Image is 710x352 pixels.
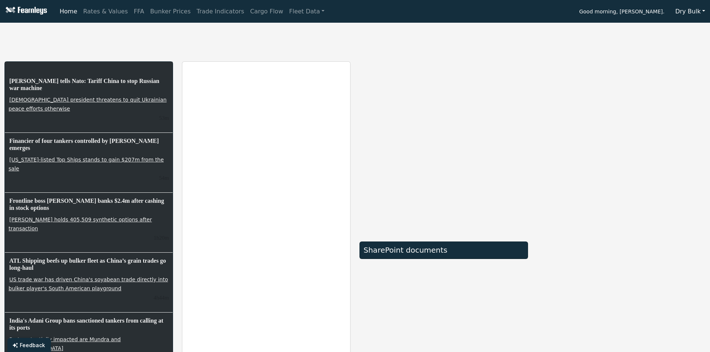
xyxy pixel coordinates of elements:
[537,61,706,143] iframe: mini symbol-overview TradingView widget
[9,316,169,332] h6: India's Adani Group bans sanctioned tankers from calling at its ports
[147,4,194,19] a: Bunker Prices
[159,115,169,121] small: 15/09/2025, 08:27:48
[9,156,164,172] a: [US_STATE]-listed Top Ships stands to gain $207m from the sale
[9,216,152,232] a: [PERSON_NAME] holds 405,509 synthetic options after transaction
[579,6,664,19] span: Good morning, [PERSON_NAME].
[9,77,169,92] h6: [PERSON_NAME] tells Nato: Tariff China to stop Russian war machine
[537,240,706,322] iframe: mini symbol-overview TradingView widget
[247,4,286,19] a: Cargo Flow
[4,26,706,52] iframe: tickers TradingView widget
[154,235,169,241] small: 15/09/2025, 08:00:12
[57,4,80,19] a: Home
[159,175,169,181] small: 15/09/2025, 08:26:30
[9,336,121,352] a: Ports potentially impacted are Mundra and [GEOGRAPHIC_DATA]
[9,96,167,112] a: [DEMOGRAPHIC_DATA] president threatens to quit Ukrainian peace efforts otherwise
[286,4,327,19] a: Fleet Data
[154,295,169,301] small: 15/09/2025, 05:36:00
[537,151,706,233] iframe: mini symbol-overview TradingView widget
[4,7,47,16] img: Fearnleys Logo
[80,4,131,19] a: Rates & Values
[671,4,710,19] button: Dry Bulk
[9,256,169,272] h6: ATL Shipping beefs up bulker fleet as China’s grain trades go long-haul
[9,276,168,292] a: US trade war has driven China's soyabean trade directly into bulker player's South American playg...
[194,4,247,19] a: Trade Indicators
[9,196,169,212] h6: Frontline boss [PERSON_NAME] banks $2.4m after cashing in stock options
[359,61,528,233] iframe: market overview TradingView widget
[364,246,524,255] div: SharePoint documents
[131,4,147,19] a: FFA
[9,137,169,152] h6: Financier of four tankers controlled by [PERSON_NAME] emerges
